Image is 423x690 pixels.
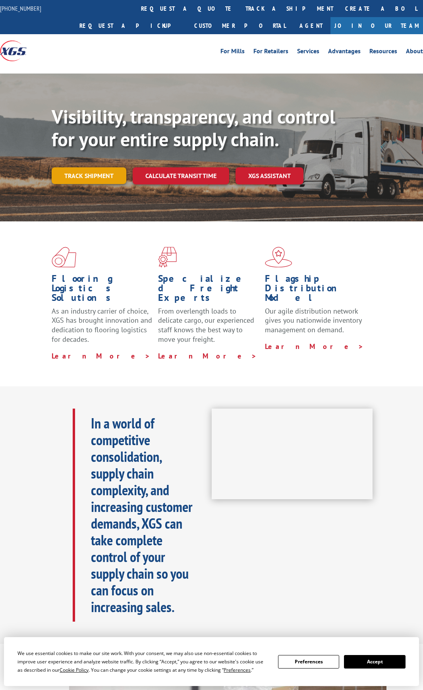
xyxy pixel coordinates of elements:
[52,274,152,306] h1: Flooring Logistics Solutions
[52,351,151,361] a: Learn More >
[212,409,373,499] iframe: XGS Logistics Solutions
[265,247,292,267] img: xgs-icon-flagship-distribution-model-red
[344,655,405,669] button: Accept
[73,17,188,34] a: Request a pickup
[133,167,229,184] a: Calculate transit time
[265,342,364,351] a: Learn More >
[60,667,89,673] span: Cookie Policy
[220,48,245,57] a: For Mills
[330,17,423,34] a: Join Our Team
[278,655,339,669] button: Preferences
[292,17,330,34] a: Agent
[265,274,365,306] h1: Flagship Distribution Model
[406,48,423,57] a: About
[188,17,292,34] a: Customer Portal
[158,274,259,306] h1: Specialized Freight Experts
[52,167,126,184] a: Track shipment
[265,306,361,335] span: Our agile distribution network gives you nationwide inventory management on demand.
[52,306,152,344] span: As an industry carrier of choice, XGS has brought innovation and dedication to flooring logistics...
[52,247,76,267] img: xgs-icon-total-supply-chain-intelligence-red
[328,48,361,57] a: Advantages
[236,167,303,184] a: XGS ASSISTANT
[91,414,193,616] b: In a world of competitive consolidation, supply chain complexity, and increasing customer demands...
[17,649,268,674] div: We use essential cookies to make our site work. With your consent, we may also use non-essential ...
[158,247,177,267] img: xgs-icon-focused-on-flooring-red
[4,637,419,686] div: Cookie Consent Prompt
[158,351,257,361] a: Learn More >
[52,104,335,152] b: Visibility, transparency, and control for your entire supply chain.
[253,48,288,57] a: For Retailers
[158,306,259,351] p: From overlength loads to delicate cargo, our experienced staff knows the best way to move your fr...
[224,667,251,673] span: Preferences
[297,48,319,57] a: Services
[369,48,397,57] a: Resources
